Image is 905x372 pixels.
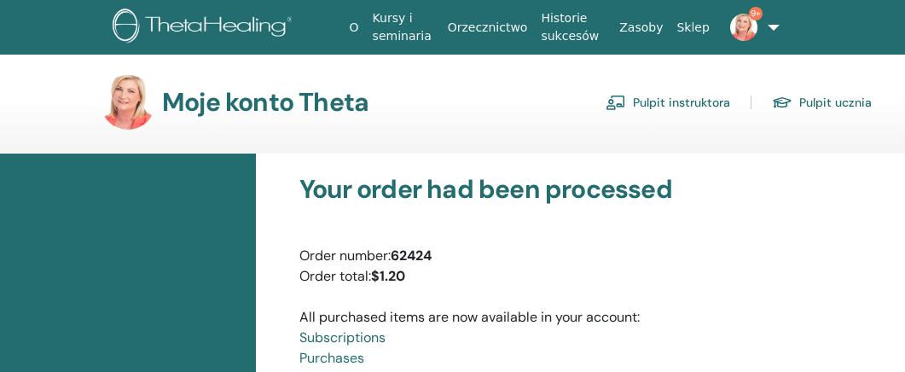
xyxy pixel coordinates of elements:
img: chalkboard-teacher.svg [606,95,626,110]
img: default.jpg [730,14,757,41]
a: Zasoby [612,12,670,44]
div: All purchased items are now available in your account: [299,287,888,369]
a: O [343,12,366,44]
h3: Moje konto Theta [162,87,368,118]
h3: Your order had been processed [299,174,888,205]
strong: $1.20 [371,267,405,285]
div: Order number: [299,246,888,266]
a: Sklep [670,12,716,44]
span: 9+ [749,7,763,20]
a: Pulpit instruktora [606,89,730,116]
a: Purchases [299,349,364,367]
a: Historie sukcesów [534,3,612,52]
strong: 62424 [391,247,432,264]
a: Pulpit ucznia [772,89,872,116]
div: Order total: [299,266,888,287]
a: Kursy i seminaria [366,3,441,52]
a: Subscriptions [299,328,386,346]
img: logo.png [113,9,299,47]
a: Orzecznictwo [441,12,535,44]
img: graduation-cap.svg [772,96,792,110]
img: default.jpg [101,75,155,130]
